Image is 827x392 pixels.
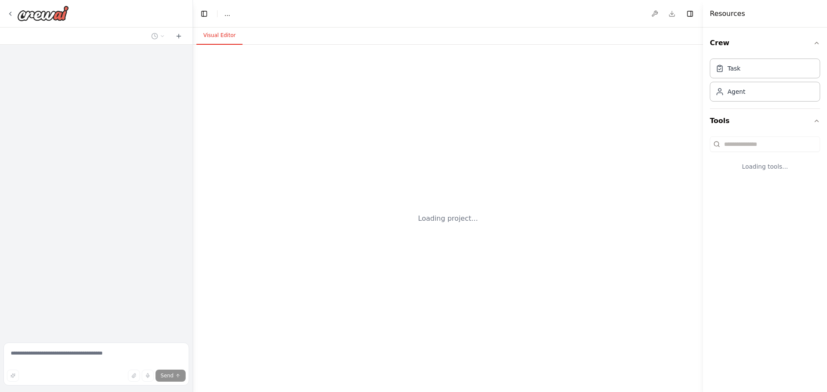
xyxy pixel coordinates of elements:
div: Task [728,64,740,73]
div: Crew [710,55,820,108]
button: Visual Editor [196,27,243,45]
button: Tools [710,109,820,133]
button: Click to speak your automation idea [142,370,154,382]
button: Hide left sidebar [198,8,210,20]
div: Loading project... [418,213,478,224]
h4: Resources [710,9,745,19]
div: Loading tools... [710,155,820,178]
img: Logo [17,6,69,21]
button: Switch to previous chat [148,31,168,41]
span: ... [224,9,230,18]
button: Improve this prompt [7,370,19,382]
span: Send [161,372,174,379]
button: Hide right sidebar [684,8,696,20]
nav: breadcrumb [224,9,230,18]
button: Send [155,370,186,382]
div: Tools [710,133,820,185]
button: Start a new chat [172,31,186,41]
div: Agent [728,87,745,96]
button: Upload files [128,370,140,382]
button: Crew [710,31,820,55]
